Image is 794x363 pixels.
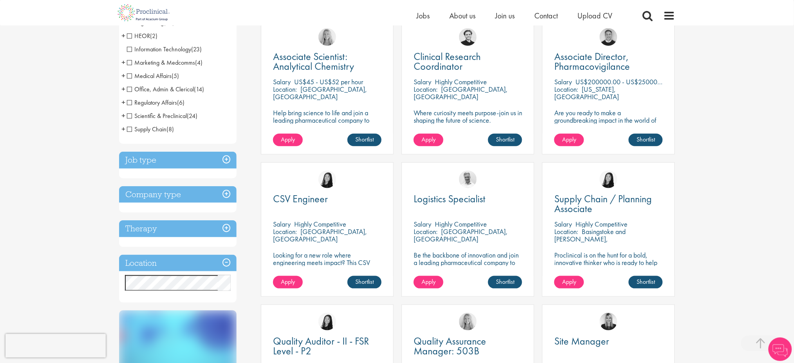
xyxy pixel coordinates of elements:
span: Apply [421,135,436,143]
img: Chatbot [769,338,792,361]
span: (2) [150,32,158,40]
a: Supply Chain / Planning Associate [554,194,663,214]
a: Upload CV [578,11,613,21]
a: CSV Engineer [273,194,382,204]
span: Medical Affairs [127,72,172,80]
span: Salary [554,77,572,86]
span: + [122,56,126,68]
a: Shortlist [629,134,663,146]
a: Apply [273,276,303,289]
img: Numhom Sudsok [318,313,336,330]
a: Site Manager [554,336,663,346]
span: (23) [192,45,202,53]
span: (14) [194,85,204,93]
span: HEOR [127,32,150,40]
span: Salary [414,77,431,86]
span: Quality Auditor - II - FSR Level - P2 [273,334,369,358]
a: About us [450,11,476,21]
img: Joshua Bye [459,171,477,188]
span: + [122,123,126,135]
span: Site Manager [554,334,609,348]
a: Jobs [417,11,430,21]
img: Shannon Briggs [318,28,336,46]
a: Associate Scientist: Analytical Chemistry [273,52,382,71]
img: Nico Kohlwes [459,28,477,46]
span: Apply [562,135,576,143]
iframe: reCAPTCHA [5,334,106,358]
span: Associate Director, Pharmacovigilance [554,50,630,73]
span: Salary [554,220,572,229]
span: Regulatory Affairs [127,98,177,107]
h3: Job type [119,152,237,169]
a: Shortlist [488,134,522,146]
a: Janelle Jones [600,313,617,330]
a: Apply [554,134,584,146]
p: Looking for a new role where engineering meets impact? This CSV Engineer role is calling your name! [273,251,382,274]
span: Salary [273,220,291,229]
span: Location: [414,227,438,236]
p: [GEOGRAPHIC_DATA], [GEOGRAPHIC_DATA] [414,85,508,101]
a: Shortlist [488,276,522,289]
p: [GEOGRAPHIC_DATA], [GEOGRAPHIC_DATA] [273,85,367,101]
span: Salary [414,220,431,229]
span: Logistics Specialist [414,192,485,205]
span: Quality Assurance Manager: 503B [414,334,486,358]
img: Bo Forsen [600,28,617,46]
span: (4) [195,58,203,67]
a: Quality Auditor - II - FSR Level - P2 [273,336,382,356]
p: Proclinical is on the hunt for a bold, innovative thinker who is ready to help push the boundarie... [554,251,663,281]
a: Apply [414,276,443,289]
div: Company type [119,186,237,203]
span: Location: [414,85,438,94]
span: (8) [167,125,174,133]
span: Medical Affairs [127,72,179,80]
span: Supply Chain / Planning Associate [554,192,652,215]
p: Highly Competitive [294,220,346,229]
a: Shortlist [629,276,663,289]
img: Shannon Briggs [459,313,477,330]
p: Are you ready to make a groundbreaking impact in the world of biotechnology? Join a growing compa... [554,109,663,146]
p: Highly Competitive [435,220,487,229]
span: Clinical Research Coordinator [414,50,481,73]
a: Logistics Specialist [414,194,522,204]
a: Clinical Research Coordinator [414,52,522,71]
a: Shortlist [347,134,382,146]
a: Shortlist [347,276,382,289]
a: Join us [496,11,515,21]
span: Office, Admin & Clerical [127,85,204,93]
p: Basingstoke and [PERSON_NAME], [GEOGRAPHIC_DATA] [554,227,626,251]
p: Where curiosity meets purpose-join us in shaping the future of science. [414,109,522,124]
span: HEOR [127,32,158,40]
p: Be the backbone of innovation and join a leading pharmaceutical company to help keep life-changin... [414,251,522,281]
span: Apply [281,278,295,286]
span: Location: [273,227,297,236]
p: US$45 - US$52 per hour [294,77,363,86]
p: Highly Competitive [575,220,628,229]
a: Quality Assurance Manager: 503B [414,336,522,356]
span: Marketing & Medcomms [127,58,203,67]
span: + [122,30,126,42]
a: Contact [535,11,558,21]
span: Information Technology [127,45,202,53]
span: Scientific & Preclinical [127,112,198,120]
span: + [122,70,126,82]
span: CSV Engineer [273,192,328,205]
span: Supply Chain [127,125,167,133]
img: Numhom Sudsok [600,171,617,188]
span: Office, Admin & Clerical [127,85,194,93]
h3: Therapy [119,220,237,237]
span: (6) [177,98,185,107]
span: (24) [187,112,198,120]
span: Location: [273,85,297,94]
span: + [122,96,126,108]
